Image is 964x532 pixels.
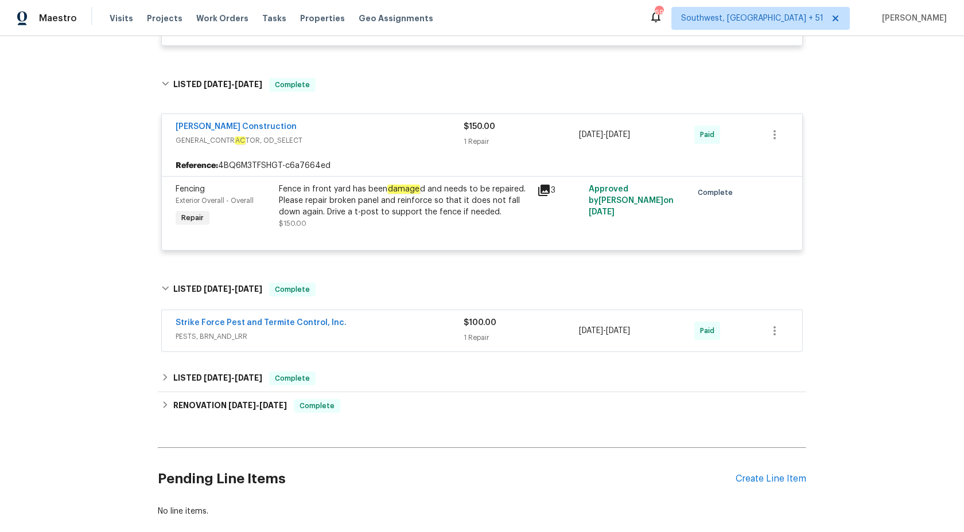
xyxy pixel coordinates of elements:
[147,13,182,24] span: Projects
[228,401,256,409] span: [DATE]
[204,285,262,293] span: -
[204,374,231,382] span: [DATE]
[579,129,630,140] span: -
[204,80,231,88] span: [DATE]
[235,285,262,293] span: [DATE]
[270,284,314,295] span: Complete
[270,79,314,91] span: Complete
[464,319,496,327] span: $100.00
[359,13,433,24] span: Geo Assignments
[655,7,663,18] div: 691
[579,325,630,337] span: -
[279,220,306,227] span: $150.00
[158,452,736,506] h2: Pending Line Items
[235,80,262,88] span: [DATE]
[235,374,262,382] span: [DATE]
[176,319,347,327] a: Strike Force Pest and Termite Control, Inc.
[700,129,719,140] span: Paid
[464,136,579,147] div: 1 Repair
[173,78,262,92] h6: LISTED
[176,160,218,171] b: Reference:
[877,13,947,24] span: [PERSON_NAME]
[177,212,208,224] span: Repair
[228,401,287,409] span: -
[736,474,806,484] div: Create Line Item
[158,506,806,517] div: No line items.
[176,331,464,342] span: PESTS, BRN_AND_LRR
[196,13,248,24] span: Work Orders
[537,183,582,197] div: 3
[589,185,674,216] span: Approved by [PERSON_NAME] on
[579,131,603,139] span: [DATE]
[162,155,802,176] div: 4BQ6M3TFSHGT-c6a7664ed
[158,271,806,308] div: LISTED [DATE]-[DATE]Complete
[579,327,603,335] span: [DATE]
[176,135,464,146] span: GENERAL_CONTR TOR, OD_SELECT
[464,332,579,343] div: 1 Repair
[589,208,615,216] span: [DATE]
[262,14,286,22] span: Tasks
[464,123,495,131] span: $150.00
[204,285,231,293] span: [DATE]
[173,399,287,413] h6: RENOVATION
[158,365,806,392] div: LISTED [DATE]-[DATE]Complete
[158,66,806,103] div: LISTED [DATE]-[DATE]Complete
[295,400,339,412] span: Complete
[300,13,345,24] span: Properties
[173,283,262,296] h6: LISTED
[204,374,262,382] span: -
[39,13,77,24] span: Maestro
[173,371,262,385] h6: LISTED
[681,13,823,24] span: Southwest, [GEOGRAPHIC_DATA] + 51
[698,187,737,198] span: Complete
[606,131,630,139] span: [DATE]
[204,80,262,88] span: -
[606,327,630,335] span: [DATE]
[235,136,246,144] em: AC
[176,185,205,193] span: Fencing
[176,197,254,204] span: Exterior Overall - Overall
[176,123,297,131] a: [PERSON_NAME] Construction
[158,392,806,420] div: RENOVATION [DATE]-[DATE]Complete
[270,373,314,384] span: Complete
[259,401,287,409] span: [DATE]
[110,13,133,24] span: Visits
[279,183,530,218] div: Fence in front yard has been d and needs to be repaired. Please repair broken panel and reinforce...
[700,325,719,337] span: Paid
[387,185,420,194] em: damage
